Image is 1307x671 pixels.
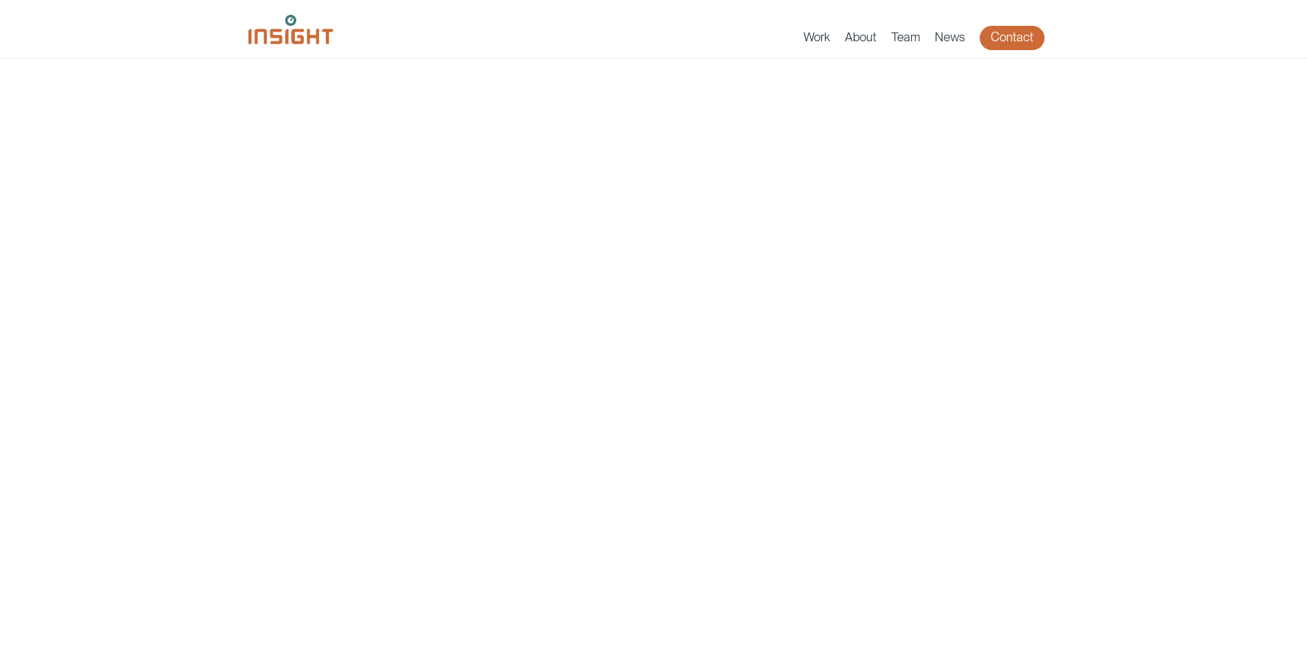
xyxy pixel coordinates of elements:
img: Insight Marketing Design [248,15,333,44]
a: Work [804,29,830,50]
a: Contact [980,26,1045,50]
a: Team [891,29,920,50]
a: News [935,29,965,50]
a: About [845,29,876,50]
nav: primary navigation menu [804,26,1059,50]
